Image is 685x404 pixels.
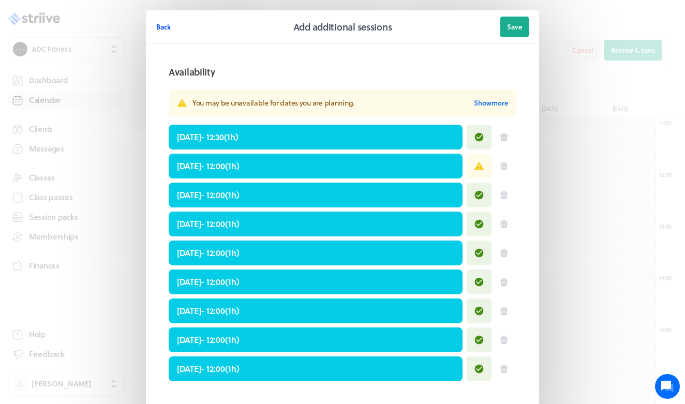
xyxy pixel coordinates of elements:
[192,98,474,108] h3: You may be unavailable for dates you are planning.
[156,22,171,32] span: Back
[474,98,508,108] button: Showmore
[507,22,522,32] span: Save
[67,127,124,135] span: New conversation
[30,178,185,199] input: Search articles
[16,121,191,141] button: New conversation
[177,189,239,201] p: [DATE] - 12:00 ( 1h )
[156,17,171,37] button: Back
[177,131,238,143] p: [DATE] - 12:30 ( 1h )
[293,20,392,34] h2: Add additional sessions
[500,17,529,37] button: Save
[177,305,239,317] p: [DATE] - 12:00 ( 1h )
[16,69,191,102] h2: We're here to help. Ask us anything!
[177,160,239,172] p: [DATE] - 12:00 ( 1h )
[169,65,215,79] h2: Availability
[177,334,239,346] p: [DATE] - 12:00 ( 1h )
[177,218,239,230] p: [DATE] - 12:00 ( 1h )
[177,363,239,375] p: [DATE] - 12:00 ( 1h )
[655,374,680,399] iframe: gist-messenger-bubble-iframe
[177,276,239,288] p: [DATE] - 12:00 ( 1h )
[177,247,239,259] p: [DATE] - 12:00 ( 1h )
[16,50,191,67] h1: Hi [PERSON_NAME]
[14,161,193,173] p: Find an answer quickly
